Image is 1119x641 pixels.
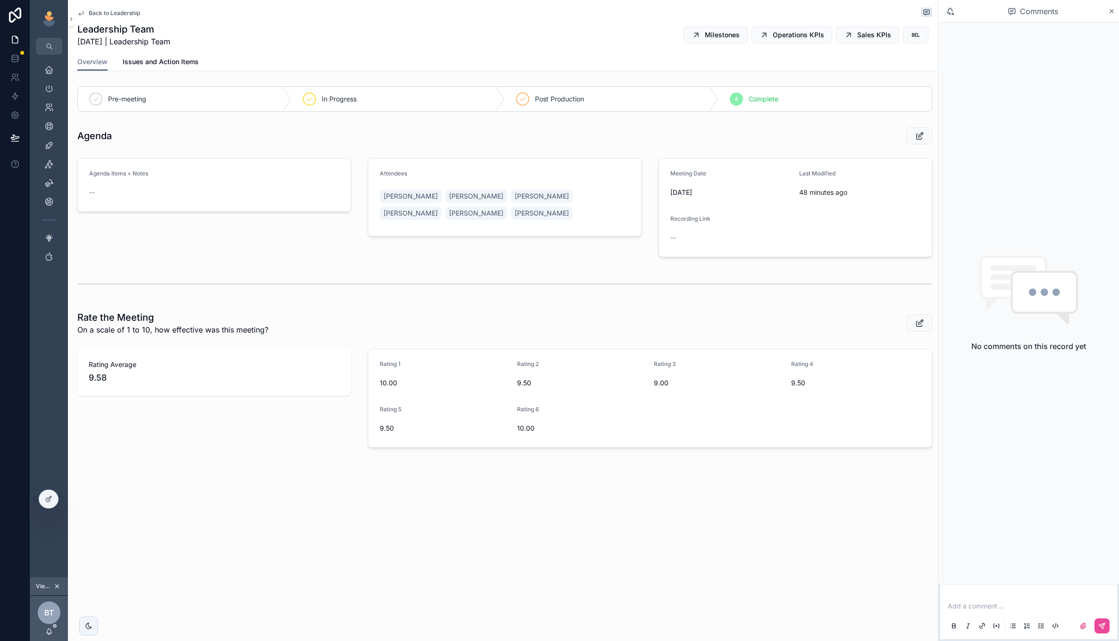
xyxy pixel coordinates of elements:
[445,190,507,203] a: [PERSON_NAME]
[36,583,52,590] span: Viewing as [PERSON_NAME]
[380,360,401,367] span: Rating 1
[517,360,539,367] span: Rating 2
[749,94,778,104] span: Complete
[77,57,108,67] span: Overview
[684,26,748,43] button: Milestones
[89,371,340,384] span: 9.58
[535,94,584,104] span: Post Production
[857,30,891,40] span: Sales KPIs
[77,324,268,335] span: On a scale of 1 to 10, how effective was this meeting?
[752,26,832,43] button: Operations KPIs
[30,55,68,277] div: scrollable content
[517,406,539,413] span: Rating 6
[89,188,95,197] span: --
[791,378,921,388] span: 9.50
[322,94,357,104] span: In Progress
[89,9,140,17] span: Back to Leadership
[670,170,706,177] span: Meeting Date
[799,188,847,197] p: 48 minutes ago
[517,424,647,433] span: 10.00
[123,57,199,67] span: Issues and Action Items
[89,170,148,177] span: Agenda Items + Notes
[44,607,54,618] span: BT
[449,191,503,201] span: [PERSON_NAME]
[77,9,140,17] a: Back to Leadership
[108,94,146,104] span: Pre-meeting
[384,208,438,218] span: [PERSON_NAME]
[77,53,108,71] a: Overview
[670,233,676,242] span: --
[670,188,792,197] span: [DATE]
[42,11,57,26] img: App logo
[705,30,740,40] span: Milestones
[670,215,710,222] span: Recording Link
[836,26,899,43] button: Sales KPIs
[449,208,503,218] span: [PERSON_NAME]
[773,30,824,40] span: Operations KPIs
[77,36,170,47] span: [DATE] | Leadership Team
[380,424,509,433] span: 9.50
[511,207,573,220] a: [PERSON_NAME]
[445,207,507,220] a: [PERSON_NAME]
[515,208,569,218] span: [PERSON_NAME]
[77,129,112,142] h1: Agenda
[380,207,442,220] a: [PERSON_NAME]
[971,341,1086,352] h2: No comments on this record yet
[735,95,738,103] span: 4
[517,378,647,388] span: 9.50
[380,190,442,203] a: [PERSON_NAME]
[515,191,569,201] span: [PERSON_NAME]
[89,360,340,369] span: Rating Average
[511,190,573,203] a: [PERSON_NAME]
[380,378,509,388] span: 10.00
[654,378,784,388] span: 9.00
[123,53,199,72] a: Issues and Action Items
[384,191,438,201] span: [PERSON_NAME]
[654,360,676,367] span: Rating 3
[77,23,170,36] h1: Leadership Team
[380,406,401,413] span: Rating 5
[1020,6,1058,17] span: Comments
[380,170,407,177] span: Attendees
[791,360,813,367] span: Rating 4
[799,170,835,177] span: Last Modified
[77,311,268,324] h1: Rate the Meeting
